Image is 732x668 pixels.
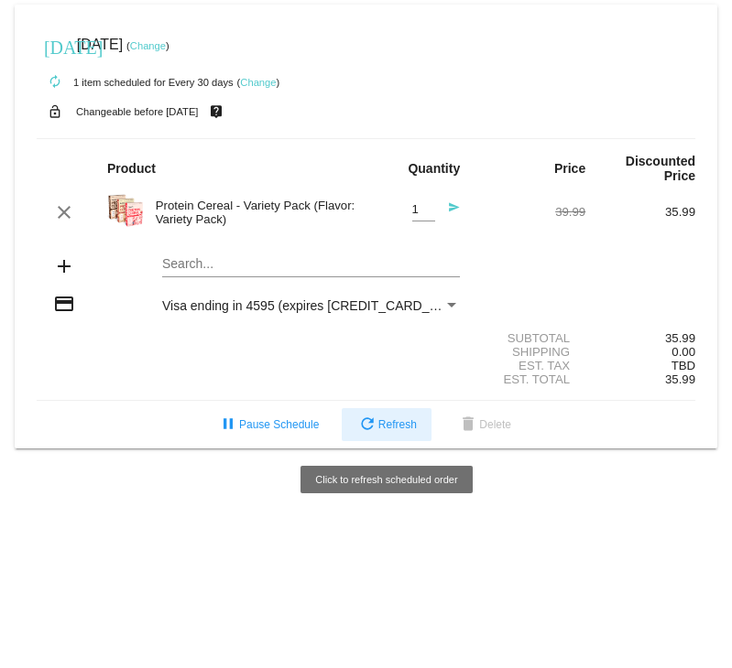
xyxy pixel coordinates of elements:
span: Pause Schedule [217,418,319,431]
small: ( ) [126,40,169,51]
a: Change [240,77,276,88]
div: 39.99 [475,205,585,219]
input: Search... [162,257,460,272]
mat-icon: pause [217,415,239,436]
button: Pause Schedule [202,408,333,441]
mat-icon: lock_open [44,100,66,124]
mat-icon: add [53,255,75,277]
strong: Quantity [408,161,460,176]
div: 35.99 [585,205,695,219]
div: Shipping [475,345,585,359]
span: Delete [457,418,511,431]
div: Subtotal [475,331,585,345]
div: Protein Cereal - Variety Pack (Flavor: Variety Pack) [147,199,366,226]
button: Refresh [342,408,432,441]
mat-icon: delete [457,415,479,436]
button: Delete [442,408,526,441]
div: Est. Tax [475,359,585,372]
strong: Price [554,161,585,176]
mat-icon: send [438,201,460,223]
small: ( ) [237,77,280,88]
span: 35.99 [665,372,695,386]
mat-icon: refresh [356,415,378,436]
small: Changeable before [DATE] [76,106,199,117]
img: Image-1-Protein-Cereal-Variety.png [107,192,144,229]
mat-select: Payment Method [162,298,460,313]
div: 35.99 [585,331,695,345]
mat-icon: clear [53,201,75,223]
span: Visa ending in 4595 (expires [CREDIT_CARD_DATA]) [162,298,469,313]
a: Change [130,40,166,51]
strong: Product [107,161,156,176]
input: Quantity [412,203,435,217]
span: Refresh [356,418,417,431]
div: Est. Total [475,372,585,386]
strong: Discounted Price [626,154,695,183]
small: 1 item scheduled for Every 30 days [37,77,234,88]
span: 0.00 [672,345,695,359]
mat-icon: autorenew [44,71,66,93]
mat-icon: live_help [205,100,227,124]
mat-icon: credit_card [53,293,75,315]
mat-icon: [DATE] [44,35,66,57]
span: TBD [672,359,695,372]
